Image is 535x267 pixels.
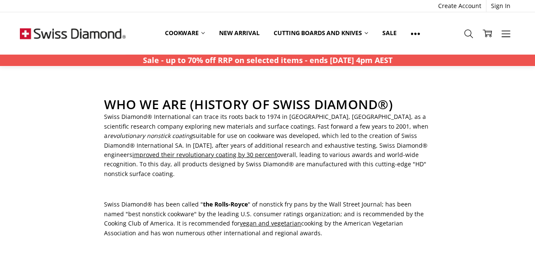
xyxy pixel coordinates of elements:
span: improved their revolutionary coating by 30 percent [132,151,277,159]
p: Swiss Diamond® International can trace its roots back to 1974 in [GEOGRAPHIC_DATA], [GEOGRAPHIC_D... [104,112,431,179]
h2: WHO WE ARE (HISTORY OF SWISS DIAMOND®) [104,96,431,113]
strong: Sale - up to 70% off RRP on selected items - ends [DATE] 4pm AEST [143,55,392,65]
span: vegan and vegetarian [240,219,301,227]
a: Show All [403,24,427,43]
em: revolutionary nonstick coating [107,132,193,140]
a: New arrival [212,24,266,42]
a: Cutting boards and knives [266,24,375,42]
a: Sale [375,24,403,42]
p: Swiss Diamond® has been called " " of nonstick fry pans by the Wall Street Journal; has been name... [104,200,431,238]
strong: the Rolls-Royce [203,200,248,208]
a: Cookware [158,24,212,42]
img: Free Shipping On Every Order [20,12,126,55]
